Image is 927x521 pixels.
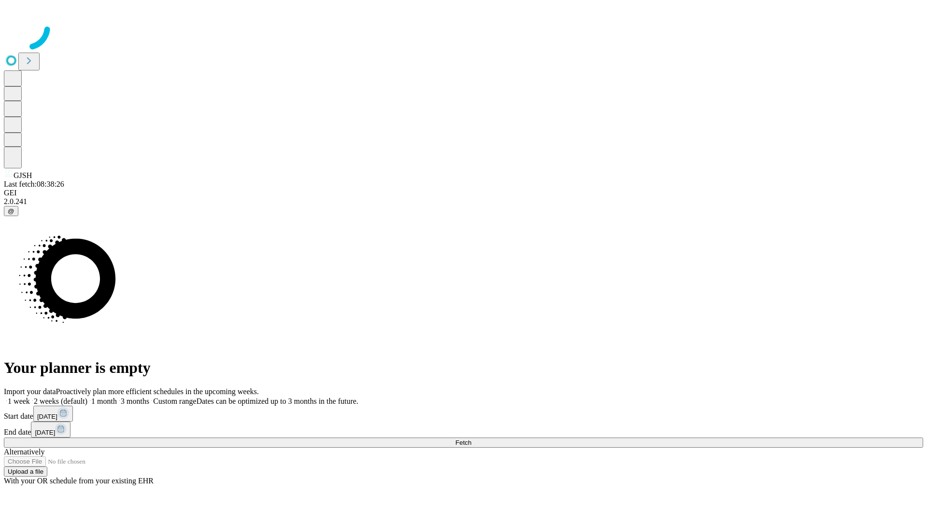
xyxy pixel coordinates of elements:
[4,197,923,206] div: 2.0.241
[4,359,923,377] h1: Your planner is empty
[4,180,64,188] span: Last fetch: 08:38:26
[153,397,196,405] span: Custom range
[8,397,30,405] span: 1 week
[4,448,44,456] span: Alternatively
[56,387,259,396] span: Proactively plan more efficient schedules in the upcoming weeks.
[8,207,14,215] span: @
[14,171,32,179] span: GJSH
[4,422,923,438] div: End date
[4,477,154,485] span: With your OR schedule from your existing EHR
[121,397,149,405] span: 3 months
[34,397,87,405] span: 2 weeks (default)
[4,466,47,477] button: Upload a file
[91,397,117,405] span: 1 month
[37,413,57,420] span: [DATE]
[31,422,70,438] button: [DATE]
[4,387,56,396] span: Import your data
[4,438,923,448] button: Fetch
[197,397,358,405] span: Dates can be optimized up to 3 months in the future.
[455,439,471,446] span: Fetch
[35,429,55,436] span: [DATE]
[33,406,73,422] button: [DATE]
[4,406,923,422] div: Start date
[4,206,18,216] button: @
[4,189,923,197] div: GEI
